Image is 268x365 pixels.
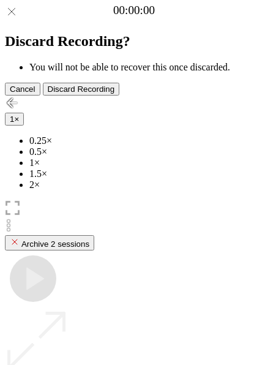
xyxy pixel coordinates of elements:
li: 2× [29,179,263,190]
h2: Discard Recording? [5,33,263,50]
li: 0.25× [29,135,263,146]
div: Archive 2 sessions [10,237,89,249]
button: Cancel [5,83,40,96]
button: 1× [5,113,24,126]
button: Archive 2 sessions [5,235,94,250]
button: Discard Recording [43,83,120,96]
li: 1× [29,157,263,168]
a: 00:00:00 [113,4,155,17]
li: 0.5× [29,146,263,157]
li: 1.5× [29,168,263,179]
span: 1 [10,115,14,124]
li: You will not be able to recover this once discarded. [29,62,263,73]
